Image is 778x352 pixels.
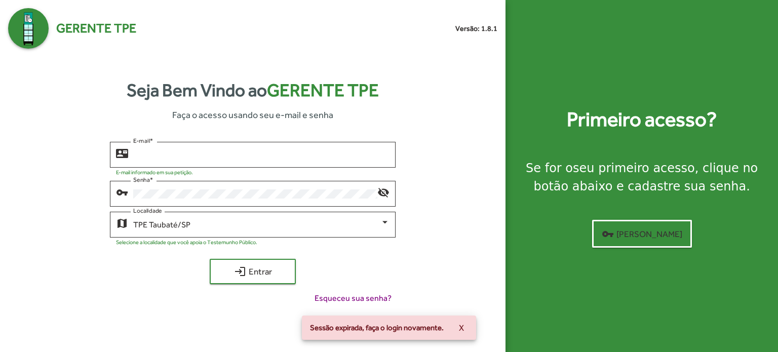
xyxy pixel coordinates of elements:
[315,292,392,304] span: Esqueceu sua senha?
[518,159,766,195] div: Se for o , clique no botão abaixo e cadastre sua senha.
[210,259,296,284] button: Entrar
[219,262,287,281] span: Entrar
[592,220,692,248] button: [PERSON_NAME]
[56,19,136,38] span: Gerente TPE
[116,147,128,159] mat-icon: contact_mail
[451,319,472,337] button: X
[116,169,193,175] mat-hint: E-mail informado em sua petição.
[567,104,717,135] strong: Primeiro acesso?
[459,319,464,337] span: X
[172,108,333,122] span: Faça o acesso usando seu e-mail e senha
[116,239,257,245] mat-hint: Selecione a localidade que você apoia o Testemunho Público.
[116,217,128,229] mat-icon: map
[455,23,497,34] small: Versão: 1.8.1
[573,161,695,175] strong: seu primeiro acesso
[116,186,128,198] mat-icon: vpn_key
[602,225,682,243] span: [PERSON_NAME]
[8,8,49,49] img: Logo Gerente
[310,323,444,333] span: Sessão expirada, faça o login novamente.
[267,80,379,100] span: Gerente TPE
[377,186,390,198] mat-icon: visibility_off
[602,228,614,240] mat-icon: vpn_key
[127,77,379,104] strong: Seja Bem Vindo ao
[133,220,190,229] span: TPE Taubaté/SP
[234,265,246,278] mat-icon: login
